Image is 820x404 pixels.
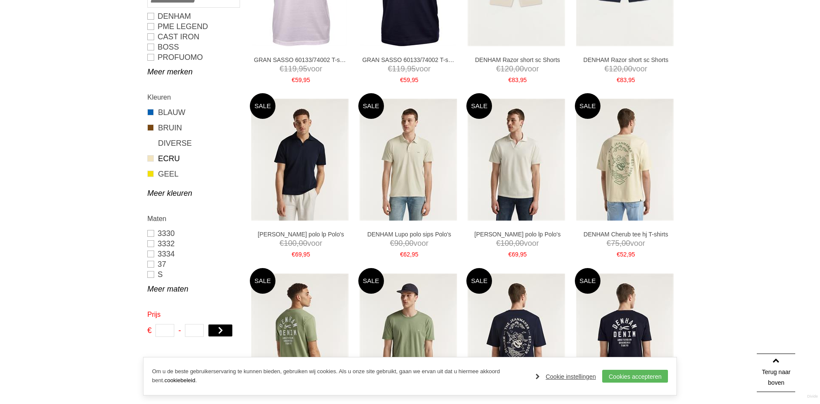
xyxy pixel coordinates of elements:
span: , [518,77,520,83]
span: , [403,239,405,248]
span: , [302,77,303,83]
a: BLAUW [147,107,239,118]
a: BRUIN [147,122,239,133]
span: 95 [303,77,310,83]
span: voor [579,64,673,74]
a: [PERSON_NAME] polo lp Polo's [254,230,348,238]
a: PROFUOMO [147,52,239,62]
a: GRAN SASSO 60133/74002 T-shirts [362,56,456,64]
span: 119 [392,65,405,73]
span: 95 [407,65,416,73]
span: 69 [512,251,518,258]
span: , [410,77,412,83]
span: € [390,239,394,248]
a: Cookie instellingen [536,370,596,383]
span: , [297,239,299,248]
a: Terug naar boven [757,354,795,392]
span: 119 [284,65,296,73]
span: , [621,65,624,73]
span: voor [362,238,456,249]
a: Meer maten [147,284,239,294]
span: voor [362,64,456,74]
span: 100 [284,239,296,248]
a: Divide [807,391,818,402]
span: € [617,251,620,258]
span: 100 [501,239,513,248]
span: 00 [299,239,307,248]
span: € [400,251,404,258]
a: DENHAM Razor short sc Shorts [471,56,565,64]
h2: Prijs [147,309,239,320]
a: Meer merken [147,67,239,77]
span: 00 [515,239,524,248]
span: 95 [520,77,527,83]
a: DENHAM Cherub tee hj T-shirts [579,230,673,238]
span: 59 [404,77,410,83]
span: 90 [394,239,403,248]
span: , [627,77,628,83]
span: 95 [303,251,310,258]
a: CAST IRON [147,32,239,42]
span: voor [579,238,673,249]
img: DENHAM Tony polo lp Polo's [468,99,565,221]
img: DENHAM Cherub tee hj T-shirts [576,99,674,221]
span: € [292,77,295,83]
img: DENHAM Cherub tee hj T-shirts [468,274,565,395]
a: S [147,269,239,280]
span: 120 [501,65,513,73]
span: 83 [512,77,518,83]
span: 95 [299,65,307,73]
span: , [513,65,515,73]
span: 00 [515,65,524,73]
span: € [279,239,284,248]
img: DENHAM Bridge tee lcj T-shirts [251,274,348,395]
a: ECRU [147,153,239,164]
a: BOSS [147,42,239,52]
span: , [302,251,303,258]
span: 95 [628,77,635,83]
span: € [496,239,501,248]
span: voor [254,64,348,74]
span: 00 [621,239,630,248]
span: 75 [611,239,619,248]
span: € [388,65,392,73]
a: cookiebeleid [164,377,195,383]
a: Cookies accepteren [602,370,668,383]
span: € [606,239,611,248]
a: DENHAM Razor short sc Shorts [579,56,673,64]
span: , [410,251,412,258]
img: DENHAM Scissor tee jc T-shirts [360,274,457,395]
span: € [496,65,501,73]
span: 95 [412,77,419,83]
img: DENHAM Bridge tee lcj T-shirts [576,274,674,395]
span: voor [471,238,565,249]
a: 3332 [147,239,239,249]
a: DENHAM [147,11,239,21]
a: PME LEGEND [147,21,239,32]
a: 3334 [147,249,239,259]
img: DENHAM Lupo polo sips Polo's [360,99,457,221]
a: 3330 [147,228,239,239]
span: 95 [628,251,635,258]
span: , [513,239,515,248]
p: Om u de beste gebruikerservaring te kunnen bieden, gebruiken wij cookies. Als u onze site gebruik... [152,367,527,385]
span: 95 [520,251,527,258]
a: 37 [147,259,239,269]
span: voor [471,64,565,74]
a: GRAN SASSO 60133/74002 T-shirts [254,56,348,64]
span: , [627,251,628,258]
h2: Maten [147,213,239,224]
span: € [147,324,151,337]
a: DENHAM Lupo polo sips Polo's [362,230,456,238]
span: 83 [620,77,627,83]
span: voor [254,238,348,249]
a: [PERSON_NAME] polo lp Polo's [471,230,565,238]
span: 00 [405,239,413,248]
h2: Kleuren [147,92,239,103]
span: € [292,251,295,258]
span: 62 [404,251,410,258]
span: € [508,251,512,258]
span: € [508,77,512,83]
img: DENHAM Tony polo lp Polo's [251,99,348,221]
a: Meer kleuren [147,188,239,198]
